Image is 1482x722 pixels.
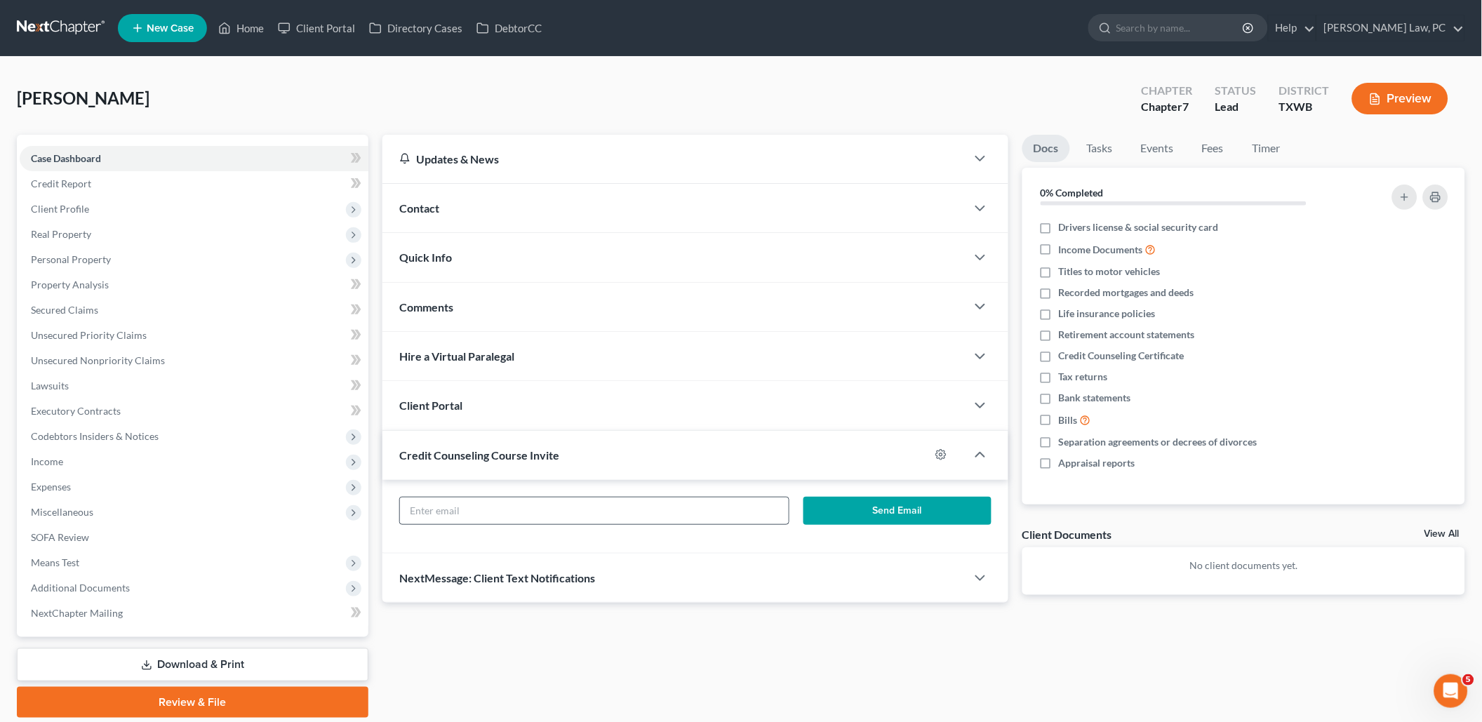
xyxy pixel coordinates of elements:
span: Life insurance policies [1059,307,1156,321]
span: Income [31,455,63,467]
span: Real Property [31,228,91,240]
span: Appraisal reports [1059,456,1135,470]
p: No client documents yet. [1034,559,1454,573]
a: Home [211,15,271,41]
span: Executory Contracts [31,405,121,417]
button: Send Email [803,497,992,525]
span: Recorded mortgages and deeds [1059,286,1194,300]
span: Means Test [31,556,79,568]
span: 5 [1463,674,1474,686]
a: Docs [1022,135,1070,162]
span: Hire a Virtual Paralegal [399,349,514,363]
a: Timer [1241,135,1292,162]
a: Unsecured Priority Claims [20,323,368,348]
a: Lawsuits [20,373,368,399]
span: Drivers license & social security card [1059,220,1219,234]
span: Income Documents [1059,243,1143,257]
iframe: Intercom live chat [1434,674,1468,708]
span: Tax returns [1059,370,1108,384]
span: Credit Report [31,178,91,189]
span: Case Dashboard [31,152,101,164]
a: Directory Cases [362,15,469,41]
span: Comments [399,300,453,314]
span: Quick Info [399,250,452,264]
span: New Case [147,23,194,34]
span: Secured Claims [31,304,98,316]
span: Contact [399,201,439,215]
div: District [1279,83,1330,99]
span: Unsecured Priority Claims [31,329,147,341]
a: SOFA Review [20,525,368,550]
span: Codebtors Insiders & Notices [31,430,159,442]
span: Credit Counseling Certificate [1059,349,1184,363]
strong: 0% Completed [1041,187,1104,199]
span: Expenses [31,481,71,493]
a: DebtorCC [469,15,549,41]
div: Chapter [1142,83,1193,99]
a: Property Analysis [20,272,368,298]
div: TXWB [1279,99,1330,115]
span: Additional Documents [31,582,130,594]
a: Tasks [1076,135,1124,162]
span: NextChapter Mailing [31,607,123,619]
span: Titles to motor vehicles [1059,265,1161,279]
a: Review & File [17,687,368,718]
a: View All [1424,529,1460,539]
span: Unsecured Nonpriority Claims [31,354,165,366]
div: Status [1215,83,1257,99]
span: SOFA Review [31,531,89,543]
a: NextChapter Mailing [20,601,368,626]
button: Preview [1352,83,1448,114]
span: Separation agreements or decrees of divorces [1059,435,1257,449]
input: Search by name... [1116,15,1245,41]
a: Events [1130,135,1185,162]
a: Client Portal [271,15,362,41]
div: Lead [1215,99,1257,115]
span: Credit Counseling Course Invite [399,448,559,462]
span: Client Portal [399,399,462,412]
span: Miscellaneous [31,506,93,518]
span: Property Analysis [31,279,109,290]
span: Bank statements [1059,391,1131,405]
a: Download & Print [17,648,368,681]
span: Lawsuits [31,380,69,392]
a: Secured Claims [20,298,368,323]
a: Fees [1191,135,1236,162]
span: 7 [1183,100,1189,113]
span: NextMessage: Client Text Notifications [399,571,595,584]
input: Enter email [400,497,789,524]
span: Personal Property [31,253,111,265]
a: Help [1269,15,1316,41]
a: Case Dashboard [20,146,368,171]
a: Unsecured Nonpriority Claims [20,348,368,373]
div: Client Documents [1022,527,1112,542]
span: Client Profile [31,203,89,215]
div: Chapter [1142,99,1193,115]
a: Credit Report [20,171,368,196]
span: Retirement account statements [1059,328,1195,342]
a: Executory Contracts [20,399,368,424]
span: Bills [1059,413,1078,427]
span: [PERSON_NAME] [17,88,149,108]
div: Updates & News [399,152,949,166]
a: [PERSON_NAME] Law, PC [1317,15,1464,41]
